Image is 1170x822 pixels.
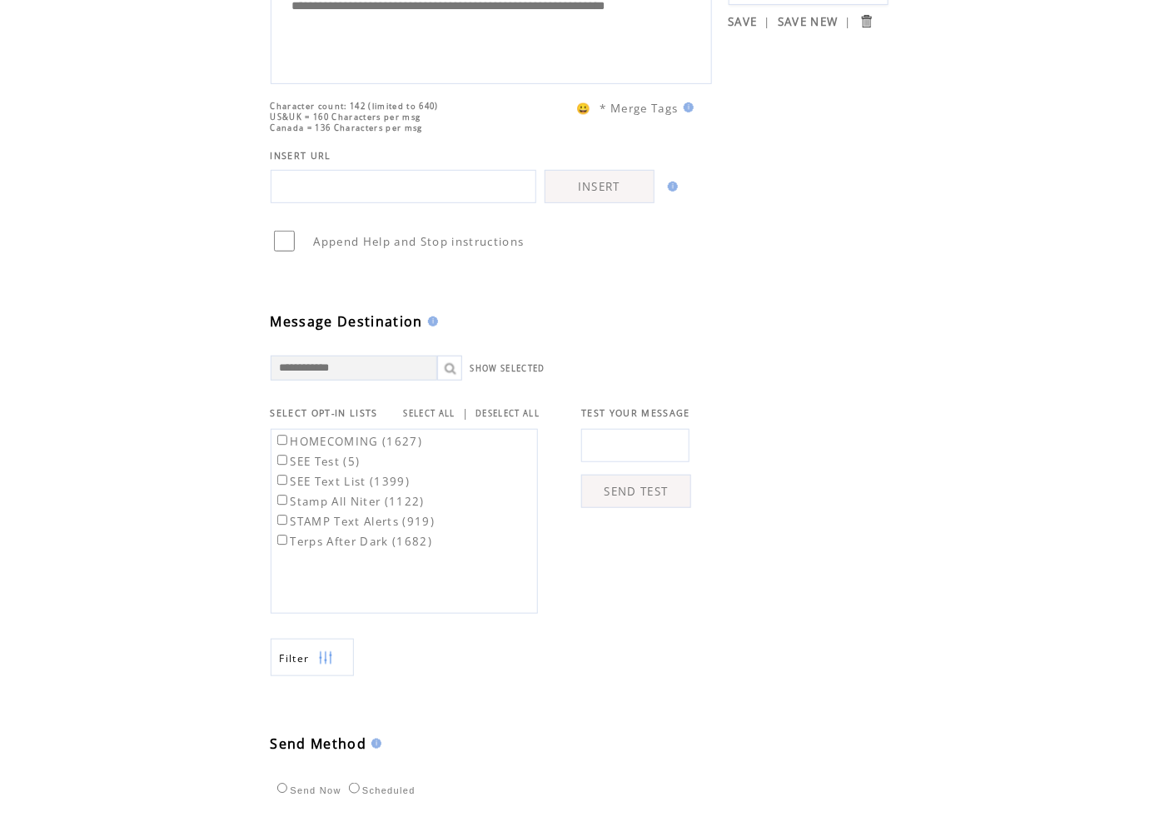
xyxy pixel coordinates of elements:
[859,13,874,29] input: Submit
[271,735,367,753] span: Send Method
[271,407,378,419] span: SELECT OPT-IN LISTS
[729,14,758,29] a: SAVE
[274,474,411,489] label: SEE Text List (1399)
[576,101,591,116] span: 😀
[845,14,852,29] span: |
[462,406,469,421] span: |
[277,535,288,546] input: Terps After Dark (1682)
[280,651,310,665] span: Show filters
[600,101,679,116] span: * Merge Tags
[271,150,331,162] span: INSERT URL
[271,112,421,122] span: US&UK = 160 Characters per msg
[679,102,694,112] img: help.gif
[423,316,438,326] img: help.gif
[366,739,381,749] img: help.gif
[663,182,678,192] img: help.gif
[778,14,839,29] a: SAVE NEW
[271,101,439,112] span: Character count: 142 (limited to 640)
[274,494,425,509] label: Stamp All Niter (1122)
[581,407,690,419] span: TEST YOUR MESSAGE
[545,170,655,203] a: INSERT
[277,783,288,794] input: Send Now
[271,312,423,331] span: Message Destination
[404,408,456,419] a: SELECT ALL
[271,122,423,133] span: Canada = 136 Characters per msg
[581,475,691,508] a: SEND TEST
[277,515,288,526] input: STAMP Text Alerts (919)
[764,14,771,29] span: |
[274,534,433,549] label: Terps After Dark (1682)
[277,475,288,486] input: SEE Text List (1399)
[314,234,525,249] span: Append Help and Stop instructions
[349,783,360,794] input: Scheduled
[273,785,341,795] label: Send Now
[277,455,288,466] input: SEE Test (5)
[470,363,545,374] a: SHOW SELECTED
[274,454,361,469] label: SEE Test (5)
[277,495,288,506] input: Stamp All Niter (1122)
[271,639,354,676] a: Filter
[345,785,416,795] label: Scheduled
[274,434,423,449] label: HOMECOMING (1627)
[318,640,333,677] img: filters.png
[277,435,288,446] input: HOMECOMING (1627)
[475,408,540,419] a: DESELECT ALL
[274,514,436,529] label: STAMP Text Alerts (919)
